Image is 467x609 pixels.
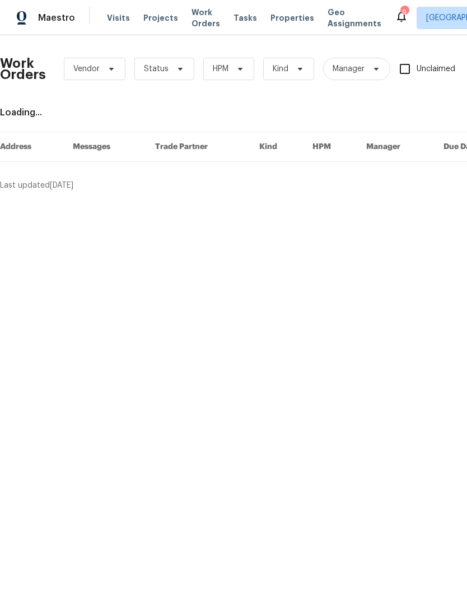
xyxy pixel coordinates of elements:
span: Projects [143,12,178,24]
th: HPM [303,132,357,162]
div: 9 [400,7,408,18]
span: [DATE] [50,182,73,189]
span: Properties [270,12,314,24]
span: Kind [273,63,288,75]
th: Kind [250,132,303,162]
span: Maestro [38,12,75,24]
span: Unclaimed [417,63,455,75]
span: Geo Assignments [328,7,381,29]
span: HPM [213,63,228,75]
span: Work Orders [192,7,220,29]
span: Vendor [73,63,100,75]
span: Manager [333,63,365,75]
th: Manager [357,132,435,162]
th: Trade Partner [146,132,251,162]
span: Tasks [233,14,257,22]
span: Status [144,63,169,75]
span: Visits [107,12,130,24]
th: Messages [64,132,146,162]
